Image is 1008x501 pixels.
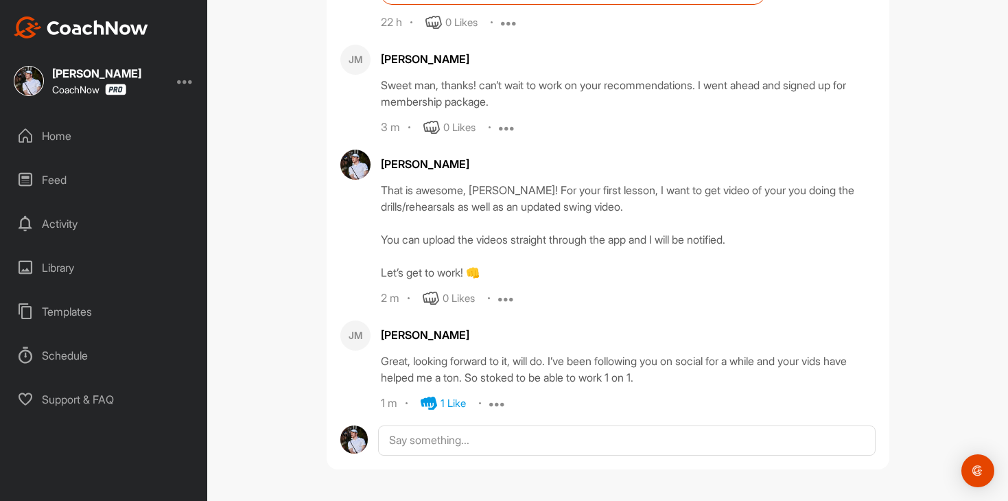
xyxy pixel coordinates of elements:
img: avatar [340,426,368,454]
div: Open Intercom Messenger [961,454,994,487]
div: [PERSON_NAME] [381,51,876,67]
div: Library [8,250,201,285]
div: [PERSON_NAME] [381,327,876,343]
img: avatar [340,150,371,180]
div: 0 Likes [443,120,476,136]
div: 2 m [381,292,399,305]
img: CoachNow [14,16,148,38]
img: square_69e7ce49b8ac85affed7bcbb6ba4170a.jpg [14,66,44,96]
div: Sweet man, thanks! can’t wait to work on your recommendations. I went ahead and signed up for mem... [381,77,876,110]
div: [PERSON_NAME] [381,156,876,172]
div: CoachNow [52,84,126,95]
div: Home [8,119,201,153]
div: That is awesome, [PERSON_NAME]! For your first lesson, I want to get video of your you doing the ... [381,182,876,281]
div: Activity [8,207,201,241]
div: 0 Likes [445,15,478,31]
div: 0 Likes [443,291,475,307]
div: JM [340,321,371,351]
div: Schedule [8,338,201,373]
div: [PERSON_NAME] [52,68,141,79]
div: 1 Like [441,396,466,412]
div: Support & FAQ [8,382,201,417]
div: Great, looking forward to it, will do. I’ve been following you on social for a while and your vid... [381,353,876,386]
div: Feed [8,163,201,197]
img: CoachNow Pro [105,84,126,95]
div: 1 m [381,397,397,410]
div: 22 h [381,16,402,30]
div: 3 m [381,121,400,135]
div: Templates [8,294,201,329]
div: JM [340,45,371,75]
